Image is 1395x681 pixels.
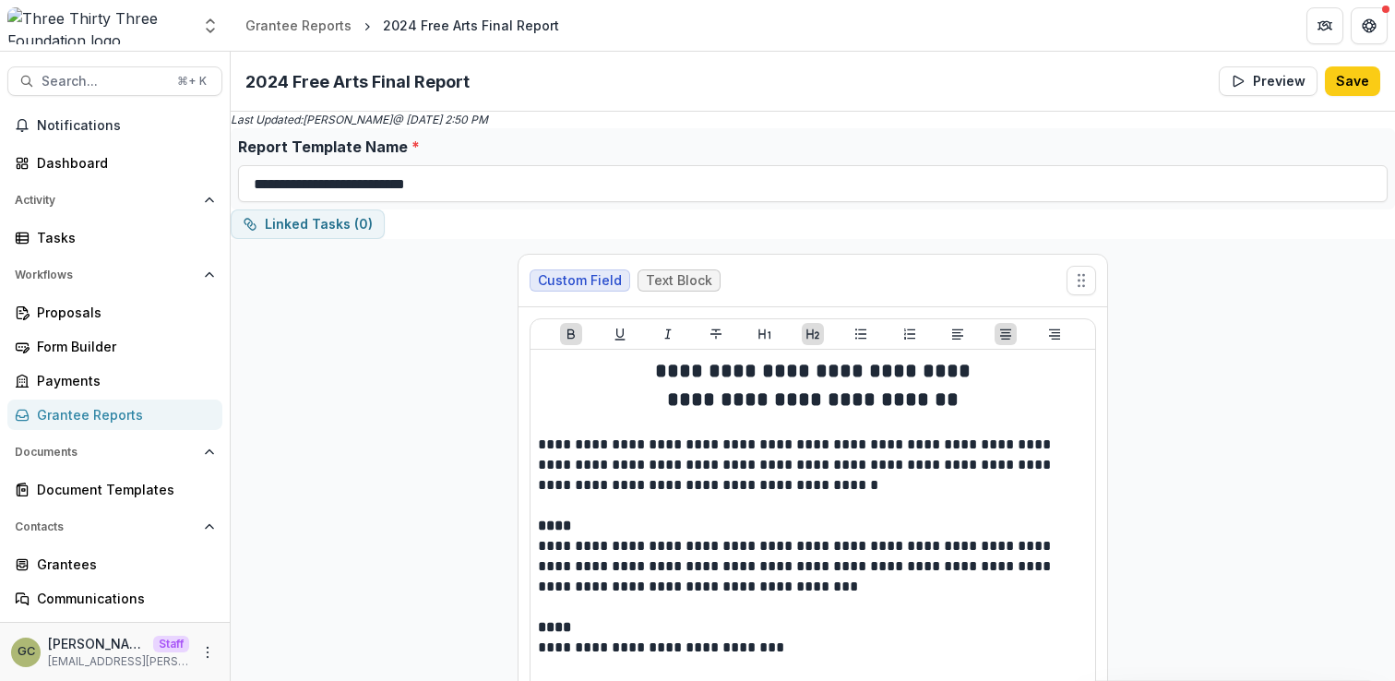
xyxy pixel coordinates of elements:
label: Report Template Name [238,136,1377,158]
button: Open Workflows [7,260,222,290]
div: 2024 Free Arts Final Report [383,16,559,35]
span: Activity [15,194,197,207]
button: Strike [705,323,727,345]
a: Grantees [7,549,222,579]
div: Grantees [37,555,208,574]
button: Bullet List [850,323,872,345]
button: Partners [1306,7,1343,44]
button: Heading 2 [802,323,824,345]
button: dependent-tasks [231,209,385,239]
span: Notifications [37,118,215,134]
img: Three Thirty Three Foundation logo [7,7,190,44]
div: Dashboard [37,153,208,173]
a: Communications [7,583,222,614]
div: ⌘ + K [173,71,210,91]
a: Grantee Reports [7,400,222,430]
button: Align Right [1043,323,1066,345]
button: Open Activity [7,185,222,215]
p: Last Updated: [PERSON_NAME] @ [DATE] 2:50 PM [231,112,488,128]
div: Communications [37,589,208,608]
button: Align Center [995,323,1017,345]
a: Dashboard [7,148,222,178]
div: Grantee Reports [37,405,208,424]
button: Align Left [947,323,969,345]
button: Get Help [1351,7,1388,44]
button: Ordered List [899,323,921,345]
nav: breadcrumb [238,12,566,39]
div: Grantee Reports [245,16,352,35]
a: Proposals [7,297,222,328]
a: Tasks [7,222,222,253]
button: Underline [609,323,631,345]
button: Open Contacts [7,512,222,542]
p: [PERSON_NAME] [48,634,146,653]
p: [EMAIL_ADDRESS][PERSON_NAME][DOMAIN_NAME] [48,653,189,670]
button: Heading 1 [754,323,776,345]
div: Document Templates [37,480,208,499]
span: Workflows [15,269,197,281]
span: Custom Field [538,273,622,289]
a: Document Templates [7,474,222,505]
a: Payments [7,365,222,396]
button: Italicize [657,323,679,345]
button: Save [1325,66,1380,96]
div: Grace Chang [18,646,35,658]
p: 2024 Free Arts Final Report [245,69,470,94]
div: Proposals [37,303,208,322]
span: Text Block [646,273,712,289]
button: Open Documents [7,437,222,467]
a: Grantee Reports [238,12,359,39]
div: Tasks [37,228,208,247]
div: Payments [37,371,208,390]
button: Search... [7,66,222,96]
button: Open entity switcher [197,7,223,44]
p: Staff [153,636,189,652]
button: Move field [1067,266,1096,295]
div: Form Builder [37,337,208,356]
button: Notifications [7,111,222,140]
button: Preview [1219,66,1317,96]
button: Bold [560,323,582,345]
button: Open Data & Reporting [7,621,222,651]
span: Documents [15,446,197,459]
span: Search... [42,74,166,90]
span: Contacts [15,520,197,533]
a: Form Builder [7,331,222,362]
button: More [197,641,219,663]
